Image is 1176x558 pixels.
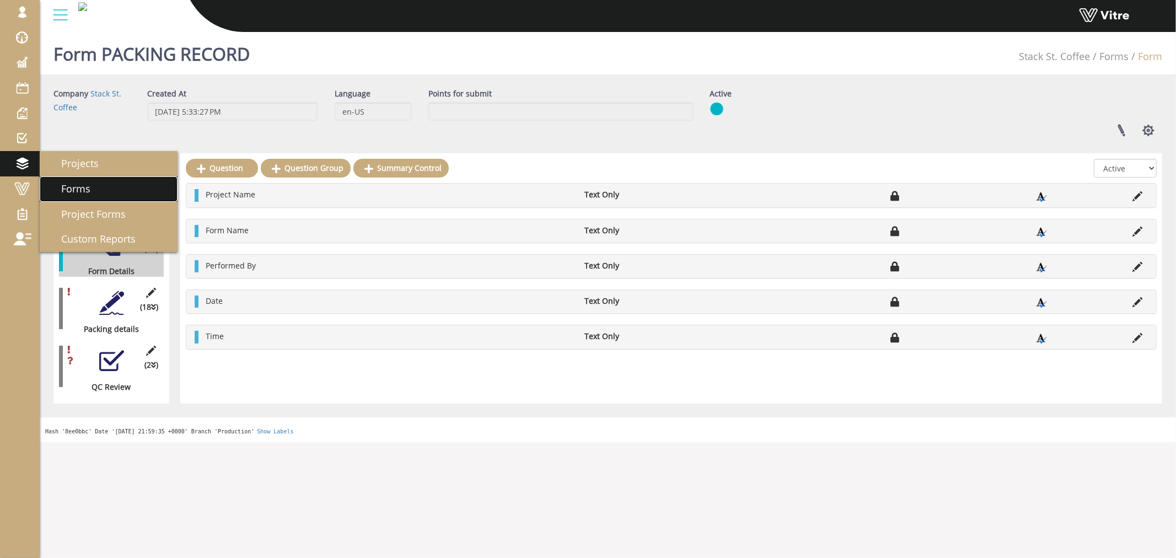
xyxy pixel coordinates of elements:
span: Custom Reports [48,232,136,245]
li: Text Only [579,260,722,271]
li: Text Only [579,331,722,342]
div: Packing details [59,324,155,335]
li: Text Only [579,296,722,307]
label: Active [710,88,732,99]
span: Date [206,296,223,306]
div: Form Details [59,266,155,277]
a: Summary Control [353,159,449,178]
a: Custom Reports [40,227,178,252]
span: Performed By [206,260,256,271]
a: Question [186,159,258,178]
span: Hash '8ee0bbc' Date '[DATE] 21:59:35 +0000' Branch 'Production' [45,428,254,434]
li: Text Only [579,225,722,236]
span: (18 ) [140,302,158,313]
a: Forms [40,176,178,202]
span: Forms [48,182,90,195]
a: Stack St. Coffee [1019,50,1090,63]
label: Language [335,88,370,99]
img: yes [710,102,723,116]
span: Time [206,331,224,341]
a: Forms [1099,50,1129,63]
li: Text Only [579,189,722,200]
span: Project Forms [48,207,126,221]
h1: Form PACKING RECORD [53,28,250,74]
div: QC Review [59,382,155,393]
span: Project Name [206,189,255,200]
img: 779054e5-6580-42d8-bd1d-359043ecf874.png [78,2,87,11]
a: Show Labels [257,428,293,434]
li: Form [1129,50,1162,64]
span: Projects [48,157,99,170]
a: Question Group [261,159,351,178]
span: (2 ) [144,360,158,371]
a: Project Forms [40,202,178,227]
label: Points for submit [428,88,492,99]
label: Company [53,88,88,99]
span: Form Name [206,225,249,235]
label: Created At [147,88,186,99]
a: Projects [40,151,178,176]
